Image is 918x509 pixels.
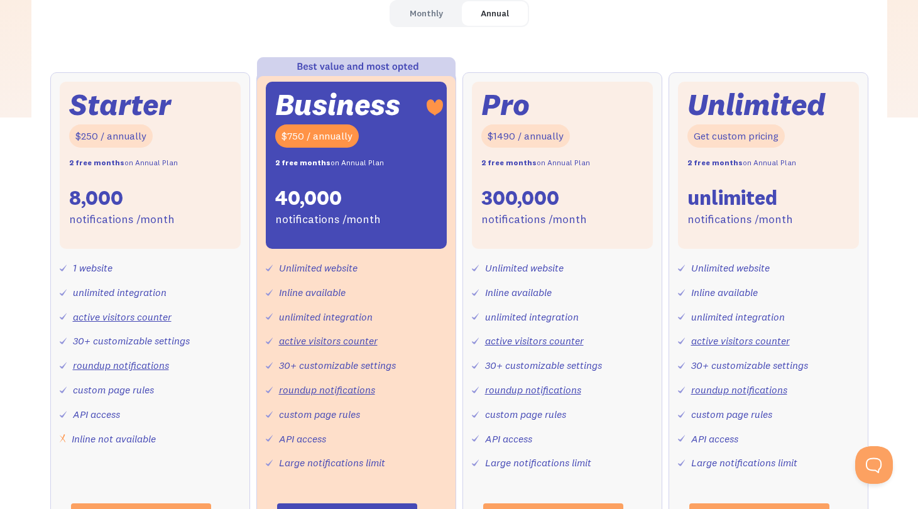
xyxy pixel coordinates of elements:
div: notifications /month [275,211,381,229]
div: Inline available [691,283,758,302]
strong: 2 free months [69,158,124,167]
a: roundup notifications [485,383,581,396]
div: Pro [481,91,530,118]
div: 30+ customizable settings [691,356,808,375]
div: Annual [481,4,509,23]
div: custom page rules [279,405,360,424]
div: notifications /month [481,211,587,229]
div: custom page rules [73,381,154,399]
div: Unlimited website [279,259,358,277]
div: unlimited integration [485,308,579,326]
div: custom page rules [691,405,772,424]
div: Inline available [279,283,346,302]
div: Inline not available [72,430,156,448]
div: notifications /month [69,211,175,229]
div: $1490 / annually [481,124,570,148]
a: roundup notifications [691,383,787,396]
div: unlimited [687,185,777,211]
div: Monthly [410,4,443,23]
div: Large notifications limit [279,454,385,472]
div: notifications /month [687,211,793,229]
div: 30+ customizable settings [73,332,190,350]
div: Large notifications limit [485,454,591,472]
a: active visitors counter [485,334,584,347]
div: 40,000 [275,185,342,211]
div: unlimited integration [691,308,785,326]
a: active visitors counter [279,334,378,347]
div: Large notifications limit [691,454,797,472]
div: unlimited integration [279,308,373,326]
div: Unlimited website [691,259,770,277]
div: API access [73,405,120,424]
div: on Annual Plan [481,154,590,172]
strong: 2 free months [275,158,331,167]
div: Business [275,91,400,118]
div: 30+ customizable settings [485,356,602,375]
div: unlimited integration [73,283,167,302]
div: on Annual Plan [69,154,178,172]
div: 300,000 [481,185,559,211]
a: active visitors counter [73,310,172,323]
div: 30+ customizable settings [279,356,396,375]
div: 8,000 [69,185,123,211]
div: Unlimited website [485,259,564,277]
div: Inline available [485,283,552,302]
div: $750 / annually [275,124,359,148]
a: active visitors counter [691,334,790,347]
div: Starter [69,91,171,118]
iframe: Toggle Customer Support [855,446,893,484]
a: roundup notifications [73,359,169,371]
a: roundup notifications [279,383,375,396]
strong: 2 free months [481,158,537,167]
div: API access [485,430,532,448]
div: API access [691,430,738,448]
div: 1 website [73,259,112,277]
div: custom page rules [485,405,566,424]
div: on Annual Plan [275,154,384,172]
div: Unlimited [687,91,826,118]
div: $250 / annually [69,124,153,148]
strong: 2 free months [687,158,743,167]
div: API access [279,430,326,448]
div: Get custom pricing [687,124,785,148]
div: on Annual Plan [687,154,796,172]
